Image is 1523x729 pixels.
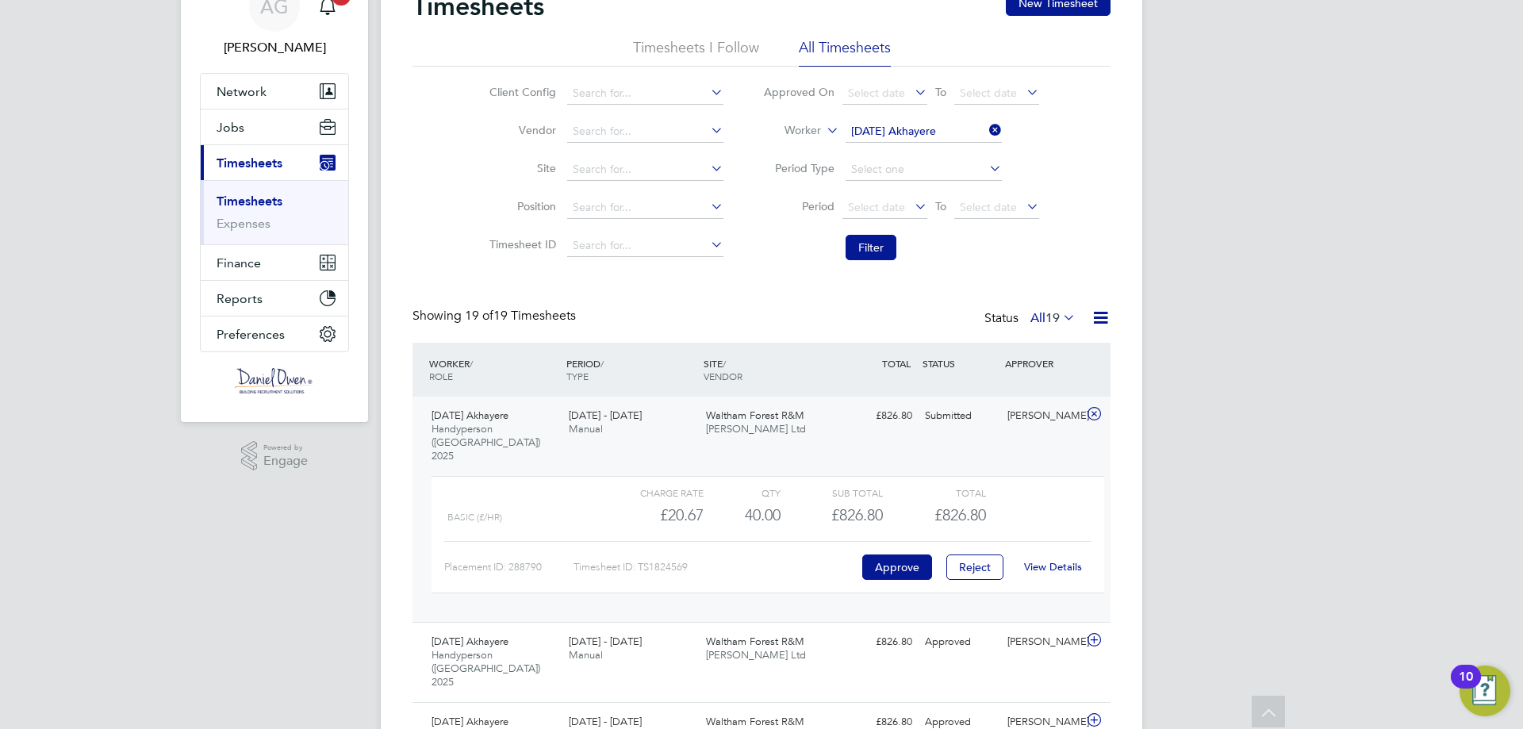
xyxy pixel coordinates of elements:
div: WORKER [425,349,562,390]
div: Status [984,308,1079,330]
div: PERIOD [562,349,700,390]
a: Powered byEngage [241,441,309,471]
label: All [1030,310,1076,326]
span: Waltham Forest R&M [706,409,804,422]
div: Approved [919,629,1001,655]
button: Jobs [201,109,348,144]
span: Select date [960,200,1017,214]
div: SITE [700,349,837,390]
div: APPROVER [1001,349,1084,378]
span: To [930,196,951,217]
span: / [470,357,473,370]
span: 19 [1045,310,1060,326]
div: £826.80 [781,502,883,528]
span: Handyperson ([GEOGRAPHIC_DATA]) 2025 [432,648,540,689]
button: Reject [946,554,1003,580]
div: Submitted [919,403,1001,429]
div: Timesheet ID: TS1824569 [574,554,858,580]
span: Select date [960,86,1017,100]
label: Period [763,199,834,213]
div: [PERSON_NAME] [1001,629,1084,655]
span: / [600,357,604,370]
div: Timesheets [201,180,348,244]
img: danielowen-logo-retina.png [235,368,314,393]
span: 19 of [465,308,493,324]
li: Timesheets I Follow [633,38,759,67]
div: £826.80 [836,403,919,429]
span: Manual [569,422,603,435]
input: Search for... [567,235,723,257]
div: Placement ID: 288790 [444,554,574,580]
div: STATUS [919,349,1001,378]
span: Jobs [217,120,244,135]
input: Search for... [567,159,723,181]
label: Vendor [485,123,556,137]
span: VENDOR [704,370,742,382]
a: Expenses [217,216,270,231]
span: Preferences [217,327,285,342]
button: Approve [862,554,932,580]
span: [DATE] Akhayere [432,409,508,422]
span: / [723,357,726,370]
span: Engage [263,455,308,468]
span: TYPE [566,370,589,382]
button: Network [201,74,348,109]
span: To [930,82,951,102]
span: [DATE] - [DATE] [569,409,642,422]
div: Total [883,483,985,502]
a: Timesheets [217,194,282,209]
span: [DATE] - [DATE] [569,715,642,728]
div: Sub Total [781,483,883,502]
span: [DATE] Akhayere [432,715,508,728]
div: 40.00 [704,502,781,528]
div: Charge rate [601,483,704,502]
span: Waltham Forest R&M [706,635,804,648]
input: Select one [846,159,1002,181]
span: Select date [848,200,905,214]
input: Search for... [567,121,723,143]
span: TOTAL [882,357,911,370]
button: Timesheets [201,145,348,180]
span: [PERSON_NAME] Ltd [706,648,806,662]
button: Preferences [201,317,348,351]
input: Search for... [567,82,723,105]
li: All Timesheets [799,38,891,67]
input: Search for... [567,197,723,219]
label: Position [485,199,556,213]
span: Finance [217,255,261,270]
button: Reports [201,281,348,316]
span: [DATE] Akhayere [432,635,508,648]
span: Powered by [263,441,308,455]
label: Site [485,161,556,175]
span: ROLE [429,370,453,382]
input: Search for... [846,121,1002,143]
div: [PERSON_NAME] [1001,403,1084,429]
div: 10 [1459,677,1473,697]
span: [DATE] - [DATE] [569,635,642,648]
div: £826.80 [836,629,919,655]
span: Timesheets [217,155,282,171]
span: Basic (£/HR) [447,512,502,523]
button: Open Resource Center, 10 new notifications [1460,666,1510,716]
label: Client Config [485,85,556,99]
label: Worker [750,123,821,139]
span: Handyperson ([GEOGRAPHIC_DATA]) 2025 [432,422,540,462]
label: Timesheet ID [485,237,556,251]
span: Network [217,84,267,99]
span: Manual [569,648,603,662]
span: Reports [217,291,263,306]
span: Waltham Forest R&M [706,715,804,728]
span: Amy Garcia [200,38,349,57]
span: £826.80 [934,505,986,524]
span: 19 Timesheets [465,308,576,324]
a: Go to home page [200,368,349,393]
div: Showing [412,308,579,324]
label: Approved On [763,85,834,99]
span: [PERSON_NAME] Ltd [706,422,806,435]
button: Finance [201,245,348,280]
div: QTY [704,483,781,502]
button: Filter [846,235,896,260]
a: View Details [1024,560,1082,574]
label: Period Type [763,161,834,175]
span: Select date [848,86,905,100]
